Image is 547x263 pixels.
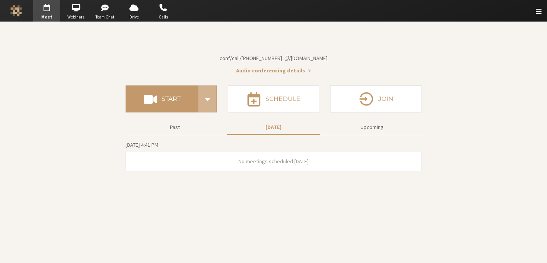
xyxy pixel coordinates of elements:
[326,121,419,134] button: Upcoming
[236,67,311,75] button: Audio conferencing details
[228,85,319,112] button: Schedule
[126,85,198,112] button: Start
[121,14,148,20] span: Drive
[33,14,60,20] span: Meet
[10,5,22,17] img: Iotum
[198,85,217,112] div: Start conference options
[238,158,309,165] span: No meetings scheduled [DATE]
[227,121,320,134] button: [DATE]
[128,121,221,134] button: Past
[330,85,421,112] button: Join
[220,54,327,62] button: Copy my meeting room linkCopy my meeting room link
[265,96,300,102] h4: Schedule
[528,243,541,258] iframe: Chat
[161,96,181,102] h4: Start
[126,141,158,148] span: [DATE] 4:41 PM
[378,96,393,102] h4: Join
[126,141,421,171] section: Today's Meetings
[220,55,327,62] span: Copy my meeting room link
[126,35,421,75] section: Account details
[150,14,177,20] span: Calls
[92,14,119,20] span: Team Chat
[62,14,89,20] span: Webinars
